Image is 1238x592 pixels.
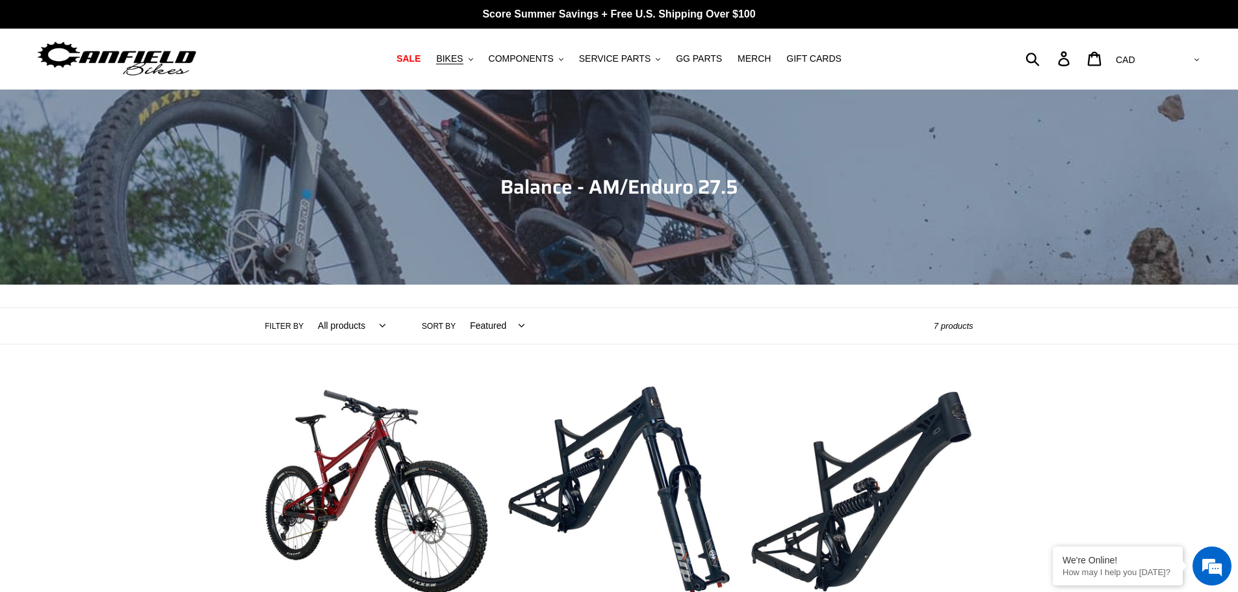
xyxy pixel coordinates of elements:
span: GG PARTS [676,53,722,64]
label: Sort by [422,320,456,332]
a: GG PARTS [669,50,729,68]
span: SERVICE PARTS [579,53,651,64]
button: BIKES [430,50,479,68]
div: Minimize live chat window [213,6,244,38]
span: GIFT CARDS [786,53,842,64]
div: Chat with us now [87,73,238,90]
button: SERVICE PARTS [573,50,667,68]
p: How may I help you today? [1063,567,1173,577]
textarea: Type your message and hit 'Enter' [6,355,248,400]
button: COMPONENTS [482,50,570,68]
span: We're online! [75,164,179,295]
input: Search [1033,44,1066,73]
span: Balance - AM/Enduro 27.5 [500,172,738,202]
div: Navigation go back [14,71,34,91]
span: 7 products [934,321,974,331]
div: We're Online! [1063,555,1173,565]
a: MERCH [731,50,777,68]
span: SALE [396,53,420,64]
img: Canfield Bikes [36,38,198,79]
span: COMPONENTS [489,53,554,64]
span: BIKES [436,53,463,64]
a: SALE [390,50,427,68]
a: GIFT CARDS [780,50,848,68]
img: d_696896380_company_1647369064580_696896380 [42,65,74,97]
span: MERCH [738,53,771,64]
label: Filter by [265,320,304,332]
